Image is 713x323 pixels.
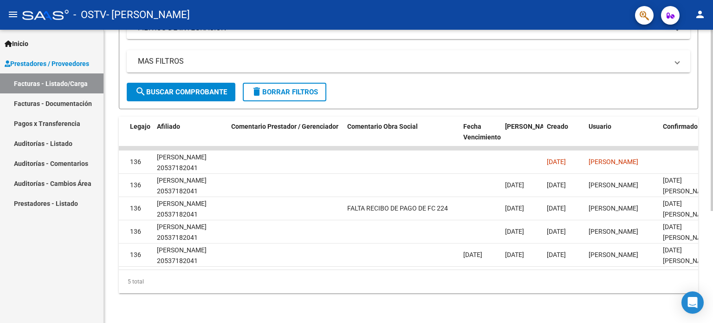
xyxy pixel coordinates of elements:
span: - [PERSON_NAME] [106,5,190,25]
span: Prestadores / Proveedores [5,59,89,69]
span: Confirmado Por [663,123,709,130]
span: Borrar Filtros [251,88,318,96]
datatable-header-cell: Creado [543,117,585,158]
span: [PERSON_NAME] [589,204,638,212]
span: [DATE] [505,228,524,235]
span: - OSTV [73,5,106,25]
span: [DATE][PERSON_NAME] [663,200,713,218]
datatable-header-cell: Comentario Prestador / Gerenciador [227,117,344,158]
div: 136 [130,250,141,260]
span: [DATE] [547,181,566,189]
datatable-header-cell: Afiliado [153,117,227,158]
span: [DATE] [505,181,524,189]
mat-icon: menu [7,9,19,20]
div: 5 total [119,270,698,293]
mat-expansion-panel-header: MAS FILTROS [127,50,690,73]
span: [DATE][PERSON_NAME] [663,177,713,195]
span: [DATE][PERSON_NAME] [663,223,713,241]
span: [DATE] [547,204,566,212]
span: [DATE] [547,251,566,258]
button: Buscar Comprobante [127,83,235,101]
div: 136 [130,203,141,214]
span: Buscar Comprobante [135,88,227,96]
datatable-header-cell: Legajo [126,117,153,158]
span: Creado [547,123,568,130]
span: [PERSON_NAME] [589,228,638,235]
mat-icon: person [694,9,706,20]
button: Borrar Filtros [243,83,326,101]
div: 136 [130,226,141,237]
span: Legajo [130,123,150,130]
span: Usuario [589,123,611,130]
div: 136 [130,157,141,167]
span: Comentario Prestador / Gerenciador [231,123,338,130]
span: Inicio [5,39,28,49]
div: 136 [130,180,141,191]
datatable-header-cell: Fecha Confimado [501,117,543,158]
span: [PERSON_NAME] [505,123,555,130]
span: [DATE] [505,204,524,212]
span: FALTA RECIBO DE PAGO DE FC 224 [347,204,448,212]
span: Afiliado [157,123,180,130]
div: [PERSON_NAME] 20537182041 [157,152,224,173]
mat-icon: delete [251,86,262,97]
span: Fecha Vencimiento [463,123,501,141]
datatable-header-cell: Fecha Vencimiento [460,117,501,158]
span: [DATE] [505,251,524,258]
span: Comentario Obra Social [347,123,418,130]
div: [PERSON_NAME] 20537182041 [157,198,224,220]
span: [DATE][PERSON_NAME] [663,246,713,264]
span: [DATE] [547,158,566,165]
mat-icon: search [135,86,146,97]
div: [PERSON_NAME] 20537182041 [157,175,224,197]
div: Open Intercom Messenger [681,291,704,314]
span: [PERSON_NAME] [589,158,638,165]
span: [DATE] [547,228,566,235]
div: [PERSON_NAME] 20537182041 [157,222,224,243]
span: [PERSON_NAME] [589,251,638,258]
mat-panel-title: MAS FILTROS [138,56,668,66]
span: [DATE] [463,251,482,258]
span: [PERSON_NAME] [589,181,638,189]
datatable-header-cell: Usuario [585,117,659,158]
div: [PERSON_NAME] 20537182041 [157,245,224,266]
datatable-header-cell: Comentario Obra Social [344,117,460,158]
